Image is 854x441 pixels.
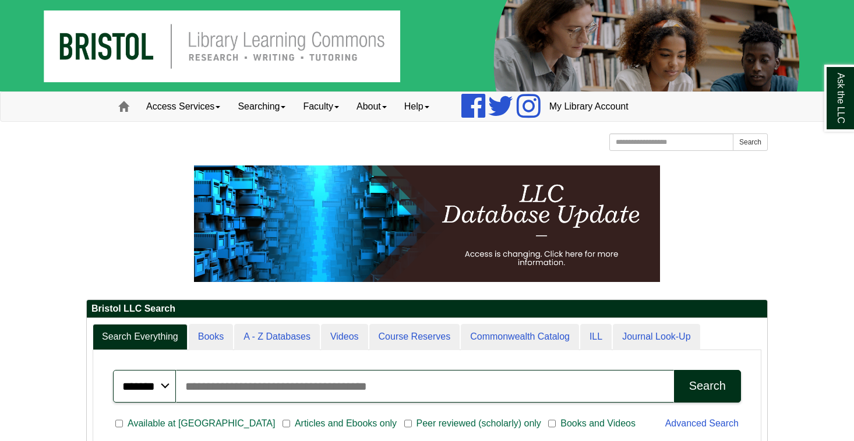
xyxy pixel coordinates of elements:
[87,300,767,318] h2: Bristol LLC Search
[283,418,290,429] input: Articles and Ebooks only
[665,418,739,428] a: Advanced Search
[137,92,229,121] a: Access Services
[369,324,460,350] a: Course Reserves
[194,165,660,282] img: HTML tutorial
[461,324,579,350] a: Commonwealth Catalog
[290,417,401,431] span: Articles and Ebooks only
[613,324,700,350] a: Journal Look-Up
[541,92,637,121] a: My Library Account
[123,417,280,431] span: Available at [GEOGRAPHIC_DATA]
[556,417,640,431] span: Books and Videos
[115,418,123,429] input: Available at [GEOGRAPHIC_DATA]
[93,324,188,350] a: Search Everything
[234,324,320,350] a: A - Z Databases
[294,92,348,121] a: Faculty
[580,324,612,350] a: ILL
[189,324,233,350] a: Books
[548,418,556,429] input: Books and Videos
[404,418,412,429] input: Peer reviewed (scholarly) only
[321,324,368,350] a: Videos
[412,417,546,431] span: Peer reviewed (scholarly) only
[396,92,438,121] a: Help
[229,92,294,121] a: Searching
[733,133,768,151] button: Search
[348,92,396,121] a: About
[674,370,741,403] button: Search
[689,379,726,393] div: Search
